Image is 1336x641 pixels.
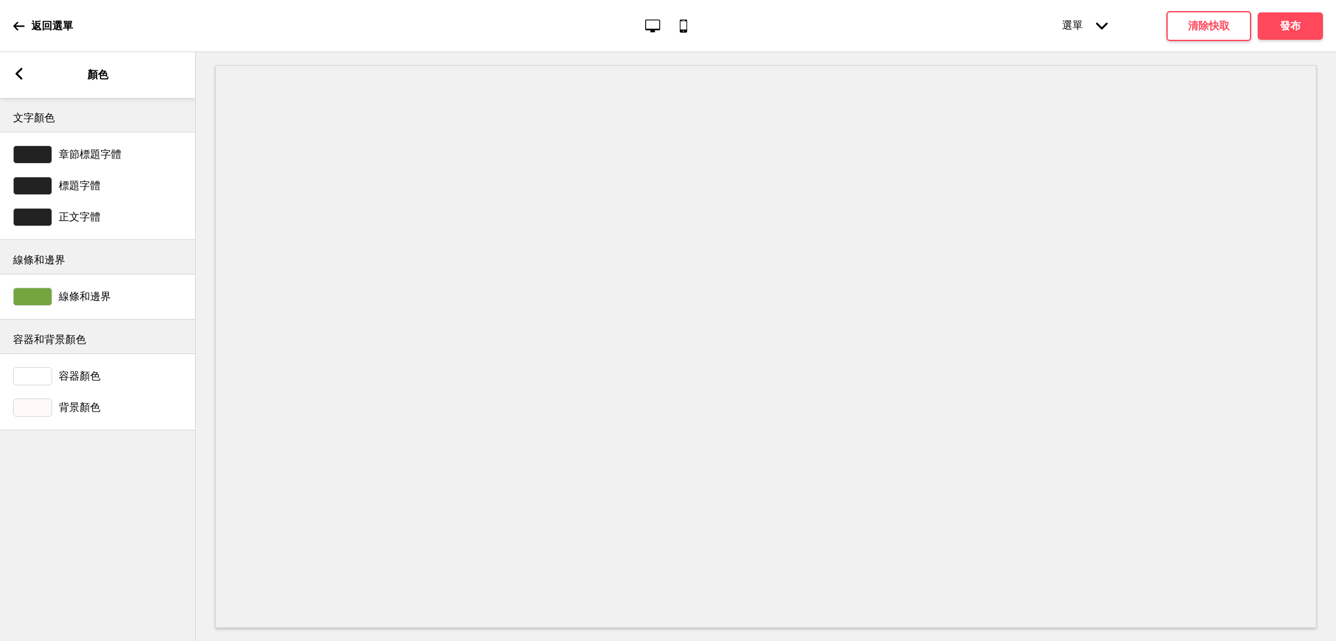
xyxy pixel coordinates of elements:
font: 發布 [1280,20,1301,32]
a: 返回選單 [13,8,73,44]
div: 正文字體 [13,208,183,226]
div: 容器顏色 [13,367,183,385]
div: 標題字體 [13,177,183,195]
font: 清除快取 [1188,20,1230,32]
font: 選單 [1062,19,1083,31]
div: 背景顏色 [13,398,183,417]
font: 標題字體 [59,179,100,192]
font: 線條和邊界 [59,290,111,303]
button: 發布 [1258,12,1323,40]
button: 清除快取 [1166,11,1251,41]
font: 顏色 [87,68,108,81]
font: 文字顏色 [13,112,55,124]
div: 線條和邊界 [13,288,183,306]
font: 線條和邊界 [13,254,65,266]
font: 章節標題字體 [59,148,121,160]
font: 返回選單 [31,20,73,32]
font: 正文字體 [59,211,100,223]
font: 背景顏色 [59,401,100,413]
font: 容器和背景顏色 [13,333,86,346]
div: 章節標題字體 [13,145,183,164]
font: 容器顏色 [59,370,100,382]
